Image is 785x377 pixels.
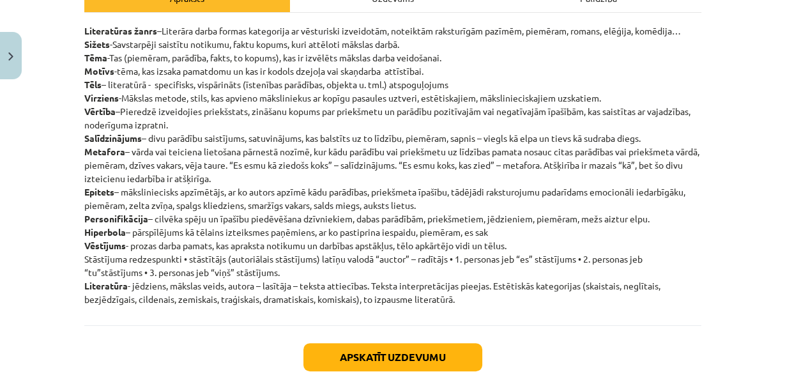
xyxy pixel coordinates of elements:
strong: Vērtība [84,105,116,117]
strong: Motīvs [84,65,114,77]
button: Apskatīt uzdevumu [303,343,482,371]
strong: Literatūras žanrs [84,25,157,36]
strong: Vēstījums [84,240,126,251]
strong: Personifikācija [84,213,148,224]
strong: Hiperbola [84,226,126,238]
strong: Epitets [84,186,114,197]
strong: Metafora [84,146,125,157]
strong: Literatūra [84,280,128,291]
img: icon-close-lesson-0947bae3869378f0d4975bcd49f059093ad1ed9edebbc8119c70593378902aed.svg [8,52,13,61]
strong: Salīdzinājums [84,132,142,144]
strong: Tēls [84,79,102,90]
p: –Literāra darba formas kategorija ar vēsturiski izveidotām, noteiktām raksturīgām pazīmēm, piemēr... [84,24,701,306]
strong: Virziens [84,92,119,104]
strong: Sižets [84,38,110,50]
strong: Tēma [84,52,107,63]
